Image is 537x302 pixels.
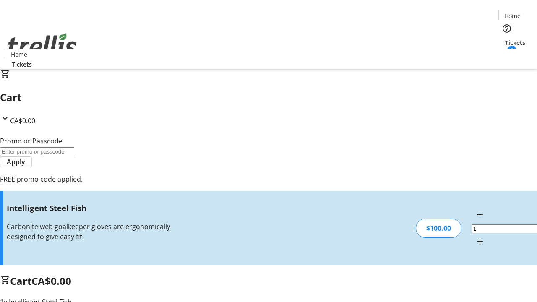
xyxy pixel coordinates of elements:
[498,38,532,47] a: Tickets
[5,24,80,66] img: Orient E2E Organization 9N6DeoeNRN's Logo
[504,11,521,20] span: Home
[498,47,515,64] button: Cart
[12,60,32,69] span: Tickets
[10,116,35,125] span: CA$0.00
[7,202,190,214] h3: Intelligent Steel Fish
[11,50,27,59] span: Home
[498,20,515,37] button: Help
[499,11,526,20] a: Home
[505,38,525,47] span: Tickets
[472,206,488,223] button: Decrement by one
[5,60,39,69] a: Tickets
[5,50,32,59] a: Home
[472,233,488,250] button: Increment by one
[31,274,71,288] span: CA$0.00
[7,221,190,242] div: Carbonite web goalkeeper gloves are ergonomically designed to give easy fit
[7,157,25,167] span: Apply
[416,219,461,238] div: $100.00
